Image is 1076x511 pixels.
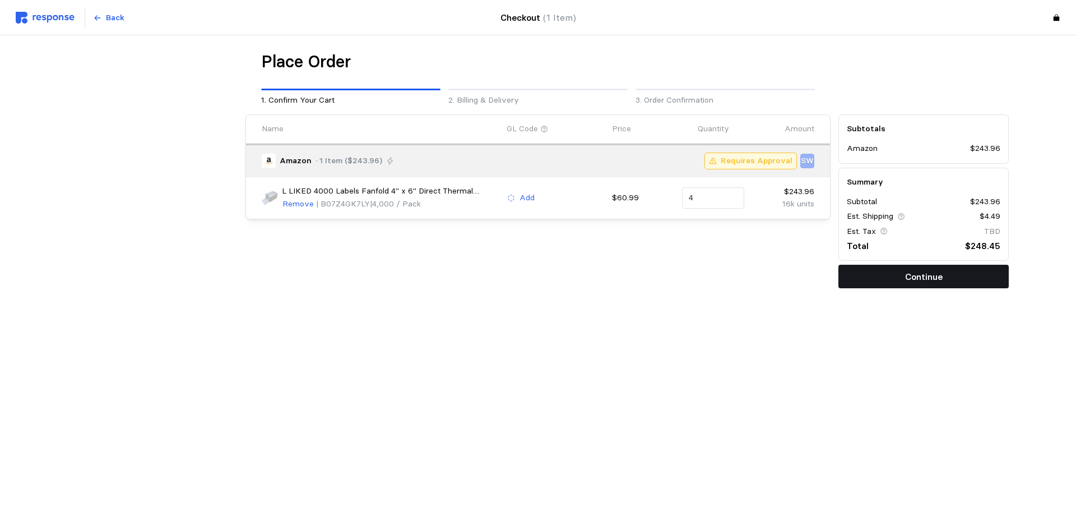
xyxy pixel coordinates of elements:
button: Add [507,191,535,205]
span: | B07Z4GK7LY [316,199,370,209]
p: $4.49 [980,210,1000,223]
p: Quantity [698,123,729,135]
h5: Summary [847,176,1000,188]
p: Amazon [280,155,312,167]
button: Back [87,7,131,29]
p: $243.96 [970,196,1000,208]
h1: Place Order [261,51,351,73]
p: Remove [282,198,314,210]
p: GL Code [507,123,538,135]
button: Continue [838,265,1009,288]
p: Amazon [847,142,878,155]
img: svg%3e [16,12,75,24]
p: $243.96 [970,142,1000,155]
p: Name [262,123,284,135]
p: Back [106,12,124,24]
p: Requires Approval [721,155,792,167]
p: 1. Confirm Your Cart [261,94,440,107]
p: Price [612,123,631,135]
p: $60.99 [612,192,674,204]
p: 2. Billing & Delivery [448,94,628,107]
p: Add [520,192,535,204]
p: $243.96 [752,186,814,198]
p: Subtotal [847,196,877,208]
button: Remove [282,197,314,211]
p: Continue [905,270,943,284]
p: · 1 Item ($243.96) [316,155,382,167]
p: Est. Shipping [847,210,893,223]
p: Amount [785,123,814,135]
p: 3. Order Confirmation [636,94,815,107]
p: L LIKED 4000 Labels Fanfold 4" x 6" Direct Thermal Labels, with Perforated line for Thermal Print... [282,185,499,197]
p: $248.45 [965,239,1000,253]
p: Est. Tax [847,225,876,238]
h5: Subtotals [847,123,1000,135]
span: (1 Item) [543,12,576,23]
img: 61kZ5mp4iJL.__AC_SX300_SY300_QL70_FMwebp_.jpg [262,190,278,206]
p: Total [847,239,869,253]
h4: Checkout [500,11,576,25]
p: SW [801,155,814,167]
p: 16k units [752,198,814,210]
p: TBD [984,225,1000,238]
input: Qty [689,188,738,208]
span: | 4,000 / Pack [370,199,421,209]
